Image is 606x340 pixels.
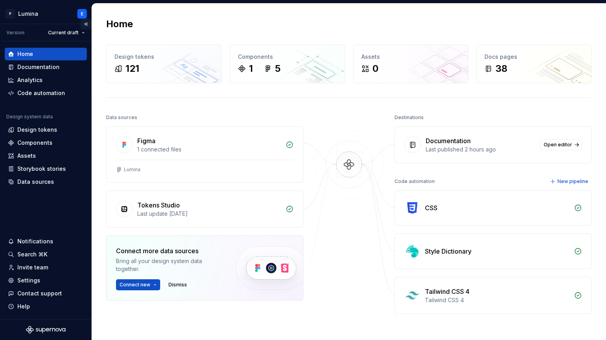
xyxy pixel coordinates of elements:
div: Contact support [17,290,62,297]
a: Home [5,48,87,60]
div: Invite team [17,263,48,271]
div: Connect more data sources [116,246,223,256]
div: Code automation [17,89,65,97]
div: Components [17,139,52,147]
svg: Supernova Logo [26,326,65,334]
button: Collapse sidebar [80,19,92,30]
button: Search ⌘K [5,248,87,261]
a: Documentation [5,61,87,73]
div: Lumina [124,166,140,173]
div: Lumina [18,10,38,18]
button: Dismiss [165,279,191,290]
span: Connect new [120,282,150,288]
a: Storybook stories [5,163,87,175]
div: Assets [361,53,460,61]
a: Figma1 connected filesLumina [106,126,303,183]
a: Design tokens121 [106,45,222,83]
div: Tokens Studio [137,200,180,210]
div: Documentation [426,136,471,146]
a: Components15 [230,45,345,83]
a: Tokens StudioLast update [DATE] [106,191,303,228]
button: Contact support [5,287,87,300]
div: CSS [425,203,438,213]
div: 5 [275,62,281,75]
a: Assets [5,149,87,162]
div: Style Dictionary [425,247,471,256]
button: Help [5,300,87,313]
a: Docs pages38 [476,45,592,83]
div: 121 [125,62,139,75]
div: Tailwind CSS 4 [425,287,469,296]
button: Connect new [116,279,160,290]
div: Destinations [395,112,424,123]
div: Bring all your design system data together. [116,257,223,273]
div: 1 connected files [137,146,281,153]
div: Documentation [17,63,60,71]
a: Assets0 [353,45,469,83]
a: Components [5,136,87,149]
div: Tailwind CSS 4 [425,296,569,304]
div: Design system data [6,114,53,120]
button: Current draft [45,27,88,38]
span: New pipeline [557,178,588,185]
button: PLuminaE [2,5,90,22]
div: Design tokens [17,126,57,134]
div: Code automation [395,176,435,187]
div: Search ⌘K [17,250,47,258]
div: Last published 2 hours ago [426,146,535,153]
a: Invite team [5,261,87,274]
div: Notifications [17,237,53,245]
div: Last update [DATE] [137,210,281,218]
div: P [6,9,15,19]
div: Help [17,303,30,310]
div: Settings [17,276,40,284]
div: Version [6,30,24,36]
span: Current draft [48,30,79,36]
div: Analytics [17,76,43,84]
div: 0 [372,62,378,75]
a: Analytics [5,74,87,86]
div: 38 [496,62,507,75]
a: Design tokens [5,123,87,136]
a: Open editor [540,139,582,150]
a: Code automation [5,87,87,99]
div: Assets [17,152,36,160]
button: Notifications [5,235,87,248]
div: Figma [137,136,155,146]
div: E [81,11,83,17]
span: Dismiss [168,282,187,288]
button: New pipeline [548,176,592,187]
div: Docs pages [484,53,584,61]
h2: Home [106,18,133,30]
div: Design tokens [114,53,213,61]
a: Data sources [5,176,87,188]
div: Data sources [106,112,137,123]
div: 1 [249,62,253,75]
div: Home [17,50,33,58]
div: Data sources [17,178,54,186]
span: Open editor [544,142,572,148]
a: Settings [5,274,87,287]
div: Storybook stories [17,165,66,173]
div: Components [238,53,337,61]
